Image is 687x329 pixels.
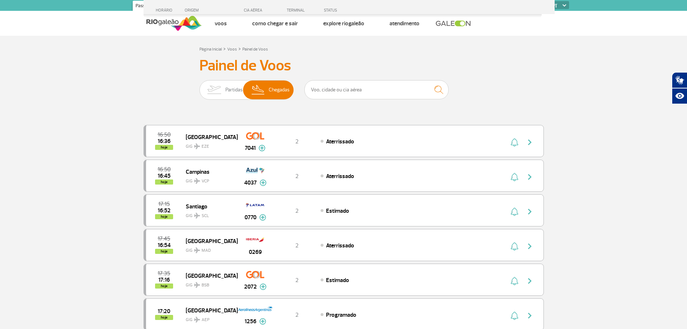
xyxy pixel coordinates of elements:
[273,8,320,13] div: TERMINAL
[326,207,349,215] span: Estimado
[186,202,232,211] span: Santiago
[672,72,687,88] button: Abrir tradutor de língua de sinais.
[295,311,299,319] span: 2
[326,242,354,249] span: Aterrissado
[389,20,419,27] a: Atendimento
[295,207,299,215] span: 2
[295,277,299,284] span: 2
[158,309,170,314] span: 2025-08-25 17:20:00
[155,145,173,150] span: hoje
[511,138,518,147] img: sino-painel-voo.svg
[146,8,185,13] div: HORÁRIO
[252,20,298,27] a: Como chegar e sair
[203,81,225,99] img: slider-embarque
[244,282,257,291] span: 2072
[194,213,200,218] img: destiny_airplane.svg
[202,317,210,323] span: AEP
[158,139,171,144] span: 2025-08-25 16:36:59
[326,173,354,180] span: Aterrissado
[525,173,534,181] img: seta-direita-painel-voo.svg
[158,167,171,172] span: 2025-08-25 16:50:00
[525,311,534,320] img: seta-direita-painel-voo.svg
[245,213,256,222] span: 0770
[158,173,171,178] span: 2025-08-25 16:45:12
[186,306,232,315] span: [GEOGRAPHIC_DATA]
[223,44,226,53] a: >
[158,271,170,276] span: 2025-08-25 17:35:00
[158,243,171,248] span: 2025-08-25 16:54:35
[304,80,449,99] input: Voo, cidade ou cia aérea
[259,145,265,151] img: mais-info-painel-voo.svg
[185,8,237,13] div: ORIGEM
[245,144,256,152] span: 7041
[511,277,518,285] img: sino-painel-voo.svg
[525,138,534,147] img: seta-direita-painel-voo.svg
[155,283,173,289] span: hoje
[155,249,173,254] span: hoje
[511,242,518,251] img: sino-painel-voo.svg
[186,139,232,150] span: GIG
[202,282,209,289] span: BSB
[186,174,232,185] span: GIG
[186,209,232,219] span: GIG
[248,81,269,99] img: slider-desembarque
[672,72,687,104] div: Plugin de acessibilidade da Hand Talk.
[525,277,534,285] img: seta-direita-painel-voo.svg
[186,167,232,176] span: Campinas
[295,138,299,145] span: 2
[202,247,211,254] span: MAD
[326,311,356,319] span: Programado
[245,317,256,326] span: 1256
[672,88,687,104] button: Abrir recursos assistivos.
[525,207,534,216] img: seta-direita-painel-voo.svg
[155,315,173,320] span: hoje
[511,311,518,320] img: sino-painel-voo.svg
[186,132,232,142] span: [GEOGRAPHIC_DATA]
[259,318,266,325] img: mais-info-painel-voo.svg
[194,143,200,149] img: destiny_airplane.svg
[158,277,170,282] span: 2025-08-25 17:16:00
[244,178,257,187] span: 4037
[295,173,299,180] span: 2
[323,20,364,27] a: Explore RIOgaleão
[186,243,232,254] span: GIG
[237,8,273,13] div: CIA AÉREA
[511,207,518,216] img: sino-painel-voo.svg
[225,81,243,99] span: Partidas
[260,179,267,186] img: mais-info-painel-voo.svg
[158,132,171,137] span: 2025-08-25 16:50:00
[186,236,232,246] span: [GEOGRAPHIC_DATA]
[202,213,209,219] span: SCL
[215,20,227,27] a: Voos
[155,214,173,219] span: hoje
[186,278,232,289] span: GIG
[194,247,200,253] img: destiny_airplane.svg
[158,202,170,207] span: 2025-08-25 17:15:00
[199,57,488,75] h3: Painel de Voos
[186,271,232,280] span: [GEOGRAPHIC_DATA]
[269,81,290,99] span: Chegadas
[249,248,262,256] span: 0269
[227,47,237,52] a: Voos
[242,47,268,52] a: Painel de Voos
[186,313,232,323] span: GIG
[202,143,209,150] span: EZE
[158,208,171,213] span: 2025-08-25 16:52:00
[511,173,518,181] img: sino-painel-voo.svg
[194,317,200,322] img: destiny_airplane.svg
[202,178,209,185] span: VCP
[133,1,162,12] a: Passageiros
[320,8,379,13] div: STATUS
[295,242,299,249] span: 2
[326,277,349,284] span: Estimado
[158,236,170,241] span: 2025-08-25 17:45:00
[238,44,241,53] a: >
[259,214,266,221] img: mais-info-painel-voo.svg
[260,283,267,290] img: mais-info-painel-voo.svg
[326,138,354,145] span: Aterrissado
[199,47,222,52] a: Página Inicial
[525,242,534,251] img: seta-direita-painel-voo.svg
[155,179,173,185] span: hoje
[194,282,200,288] img: destiny_airplane.svg
[194,178,200,184] img: destiny_airplane.svg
